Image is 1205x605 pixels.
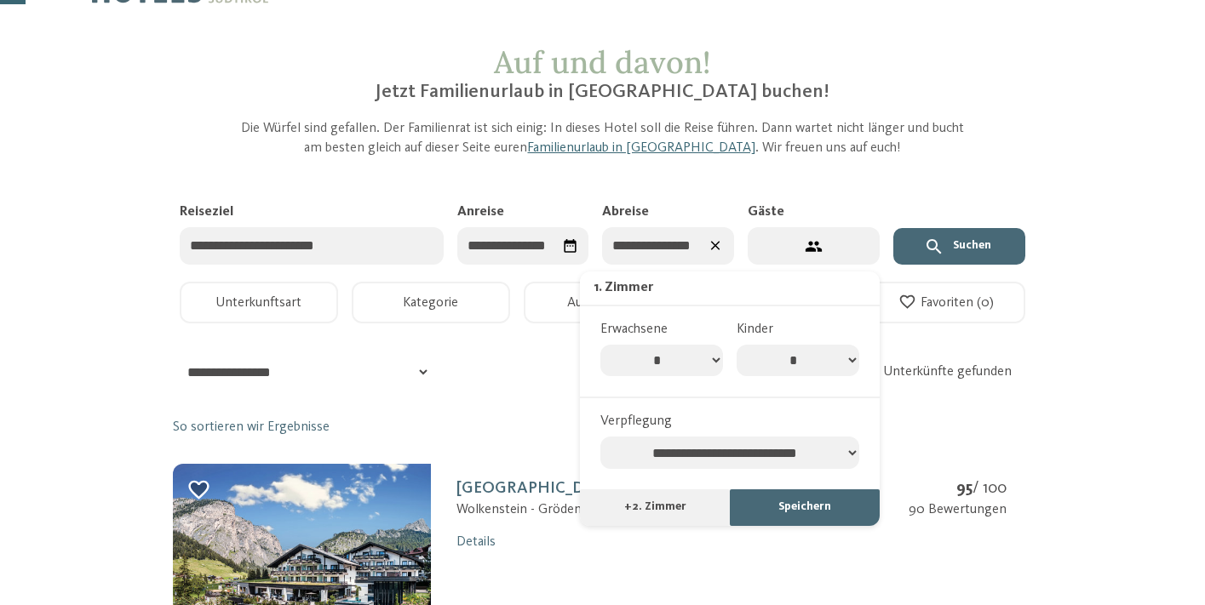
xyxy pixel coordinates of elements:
[730,489,880,527] button: Speichern
[456,535,496,549] a: Details
[748,205,784,219] span: Gäste
[956,480,973,497] strong: 95
[180,282,338,323] button: Unterkunftsart
[600,414,672,428] span: Verpflegung
[186,477,211,502] div: Zu Favoriten hinzufügen
[600,322,668,336] span: Erwachsene
[180,205,233,219] span: Reiseziel
[494,43,710,82] span: Auf und davon!
[909,477,1007,500] div: / 100
[805,237,823,255] svg: 2 Gäste – 1 Zimmer
[868,362,1030,381] div: 25 Unterkünfte gefunden
[556,231,584,260] div: Datum auswählen
[527,141,755,155] a: Familienurlaub in [GEOGRAPHIC_DATA]
[456,480,686,497] a: [GEOGRAPHIC_DATA]Klassifizierung: 4 Sterne S
[737,322,773,336] span: Kinder
[456,500,712,519] div: Wolkenstein - Gröden – Gröden / Val Gardena
[748,227,880,265] button: 2 Gäste – 1 Zimmer
[173,418,330,437] a: So sortieren wir Ergebnisse
[524,282,682,323] button: Ausstattung
[352,282,510,323] button: Kategorie
[580,489,730,527] button: +2. Zimmer
[238,119,967,157] p: Die Würfel sind gefallen. Der Familienrat ist sich einig: In dieses Hotel soll die Reise führen. ...
[457,205,504,219] span: Anreise
[701,231,729,260] div: Daten zurücksetzen
[594,278,653,297] div: 1. Zimmer
[893,228,1025,265] button: Suchen
[376,83,829,101] span: Jetzt Familienurlaub in [GEOGRAPHIC_DATA] buchen!
[867,282,1025,323] button: Favoriten (0)
[909,500,1007,519] div: 90 Bewertungen
[602,205,649,219] span: Abreise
